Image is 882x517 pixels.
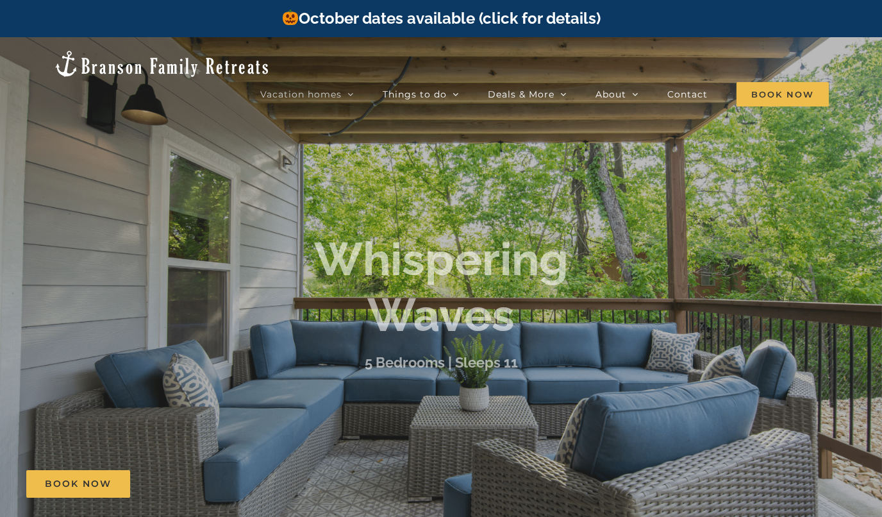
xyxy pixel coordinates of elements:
a: Vacation homes [260,81,354,107]
img: Branson Family Retreats Logo [53,49,270,78]
span: Vacation homes [260,90,342,99]
span: About [595,90,626,99]
b: Whispering Waves [314,232,569,341]
a: Book Now [26,470,130,498]
h3: 5 Bedrooms | Sleeps 11 [365,354,518,371]
span: Contact [667,90,708,99]
span: Book Now [45,479,112,489]
span: Things to do [383,90,447,99]
a: Deals & More [488,81,567,107]
a: About [595,81,638,107]
a: Things to do [383,81,459,107]
span: Deals & More [488,90,554,99]
img: 🎃 [283,10,298,25]
a: October dates available (click for details) [281,9,601,28]
nav: Main Menu [260,81,829,107]
span: Book Now [736,82,829,106]
a: Contact [667,81,708,107]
